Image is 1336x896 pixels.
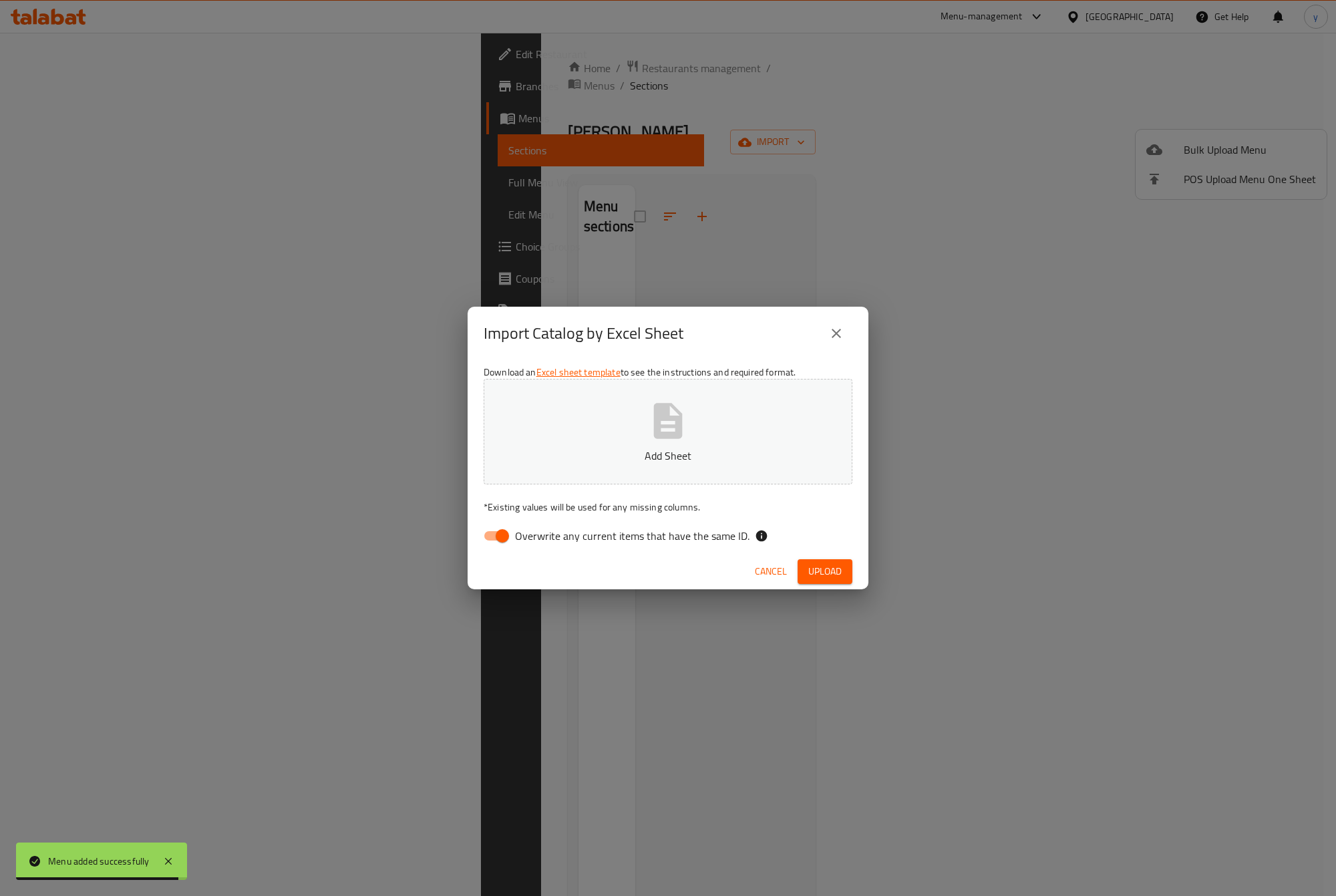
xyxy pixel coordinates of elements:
h2: Import Catalog by Excel Sheet [484,323,683,344]
div: Menu added successfully [48,854,150,869]
svg: If the overwrite option isn't selected, then the items that match an existing ID will be ignored ... [755,529,768,543]
span: Upload [808,563,842,580]
button: Add Sheet [484,379,852,484]
a: Excel sheet template [536,363,621,381]
button: Upload [798,559,852,584]
button: close [820,317,852,349]
p: Existing values will be used for any missing columns. [484,500,852,514]
div: Download an to see the instructions and required format. [468,360,868,554]
span: Overwrite any current items that have the same ID. [515,528,749,544]
span: Cancel [755,563,787,580]
p: Add Sheet [504,448,832,464]
button: Cancel [749,559,792,584]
